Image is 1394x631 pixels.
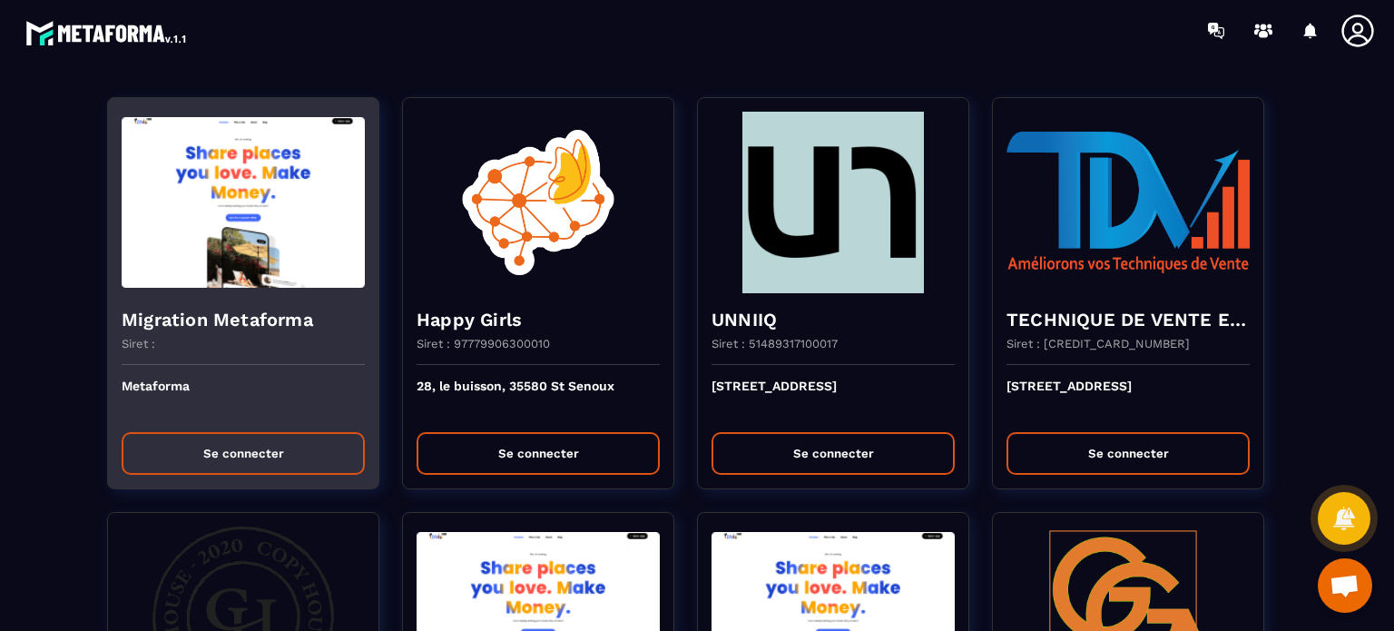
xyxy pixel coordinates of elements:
[1006,307,1250,332] h4: TECHNIQUE DE VENTE EDITION
[712,337,838,350] p: Siret : 51489317100017
[122,307,365,332] h4: Migration Metaforma
[417,337,550,350] p: Siret : 97779906300010
[122,337,155,350] p: Siret :
[122,112,365,293] img: funnel-background
[122,379,365,419] p: Metaforma
[1318,558,1372,613] a: Ouvrir le chat
[417,379,660,419] p: 28, le buisson, 35580 St Senoux
[712,112,955,293] img: funnel-background
[417,307,660,332] h4: Happy Girls
[712,432,955,475] button: Se connecter
[417,432,660,475] button: Se connecter
[1006,337,1190,350] p: Siret : [CREDIT_CARD_NUMBER]
[122,432,365,475] button: Se connecter
[1006,379,1250,419] p: [STREET_ADDRESS]
[712,307,955,332] h4: UNNIIQ
[25,16,189,49] img: logo
[417,112,660,293] img: funnel-background
[712,379,955,419] p: [STREET_ADDRESS]
[1006,112,1250,293] img: funnel-background
[1006,432,1250,475] button: Se connecter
